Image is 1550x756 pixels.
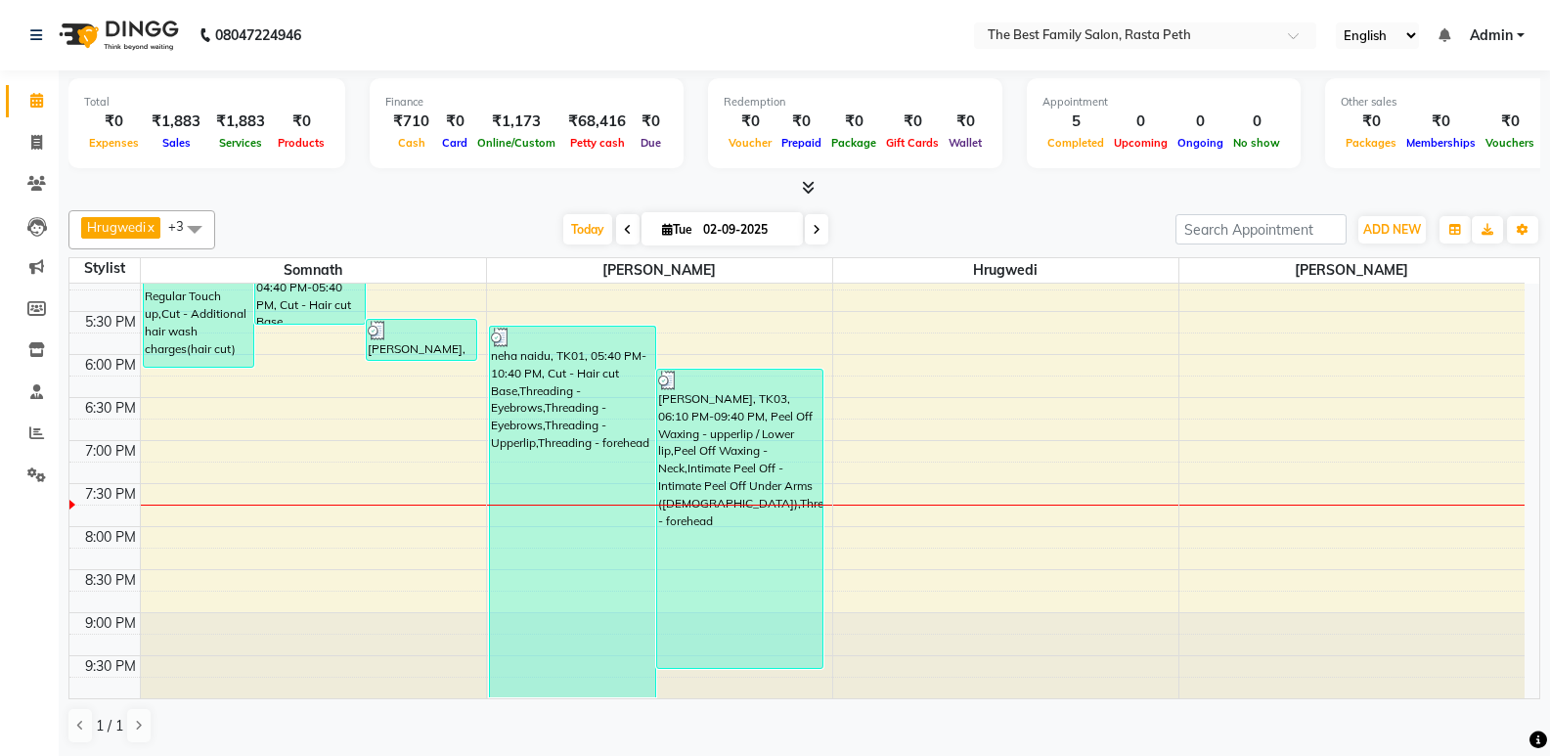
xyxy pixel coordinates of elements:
span: No show [1228,136,1285,150]
div: Finance [385,94,668,111]
div: ₹0 [1481,111,1539,133]
div: Total [84,94,330,111]
span: Voucher [724,136,776,150]
div: ₹710 [385,111,437,133]
span: Tue [657,222,697,237]
span: [PERSON_NAME] [1179,258,1526,283]
span: Gift Cards [881,136,944,150]
div: 6:30 PM [81,398,140,419]
div: ₹0 [84,111,144,133]
span: [PERSON_NAME] [487,258,832,283]
span: 1 / 1 [96,716,123,736]
span: Today [563,214,612,245]
div: neha naidu, TK01, 05:40 PM-10:40 PM, Cut - Hair cut Base,Threading - Eyebrows,Threading - Eyebrow... [490,327,655,697]
div: 6:00 PM [81,355,140,376]
span: Memberships [1401,136,1481,150]
button: ADD NEW [1358,216,1426,244]
b: 08047224946 [215,8,301,63]
span: Hrugwedi [833,258,1178,283]
div: ₹0 [724,111,776,133]
span: Ongoing [1173,136,1228,150]
span: Prepaid [776,136,826,150]
span: Hrugwedi [87,219,146,235]
span: Vouchers [1481,136,1539,150]
div: 5:30 PM [81,312,140,333]
div: Appointment [1042,94,1285,111]
a: x [146,219,155,235]
span: Services [214,136,267,150]
div: [PERSON_NAME], TK03, 06:10 PM-09:40 PM, Peel Off Waxing - upperlip / Lower lip,Peel Off Waxing - ... [657,370,822,668]
div: ₹0 [634,111,668,133]
div: ₹1,883 [208,111,273,133]
span: Products [273,136,330,150]
span: Petty cash [565,136,630,150]
input: 2025-09-02 [697,215,795,245]
div: 8:00 PM [81,527,140,548]
span: Sales [157,136,196,150]
div: ₹0 [1341,111,1401,133]
div: 0 [1173,111,1228,133]
span: Due [636,136,666,150]
span: Completed [1042,136,1109,150]
div: [PERSON_NAME], TK02, 05:35 PM-06:05 PM, Cut - Cut Hair Wash And Style ([DEMOGRAPHIC_DATA]) [367,320,476,360]
div: ₹1,173 [472,111,560,133]
span: Online/Custom [472,136,560,150]
div: ₹0 [881,111,944,133]
div: Stylist [69,258,140,279]
div: ₹0 [944,111,987,133]
div: 0 [1109,111,1173,133]
span: ADD NEW [1363,222,1421,237]
span: Admin [1470,25,1513,46]
div: 8:30 PM [81,570,140,591]
div: 5 [1042,111,1109,133]
span: Card [437,136,472,150]
div: ₹68,416 [560,111,634,133]
span: Expenses [84,136,144,150]
span: +3 [168,218,199,234]
div: 9:30 PM [81,656,140,677]
div: ₹1,883 [144,111,208,133]
span: Package [826,136,881,150]
input: Search Appointment [1175,214,1347,245]
span: Packages [1341,136,1401,150]
div: ₹0 [826,111,881,133]
div: Redemption [724,94,987,111]
div: 9:00 PM [81,613,140,634]
span: Upcoming [1109,136,1173,150]
div: 0 [1228,111,1285,133]
span: Wallet [944,136,987,150]
div: 7:30 PM [81,484,140,505]
div: 7:00 PM [81,441,140,462]
div: ₹0 [437,111,472,133]
div: ₹0 [776,111,826,133]
span: Cash [393,136,430,150]
img: logo [50,8,184,63]
div: ₹0 [1401,111,1481,133]
span: Somnath [141,258,486,283]
div: ₹0 [273,111,330,133]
